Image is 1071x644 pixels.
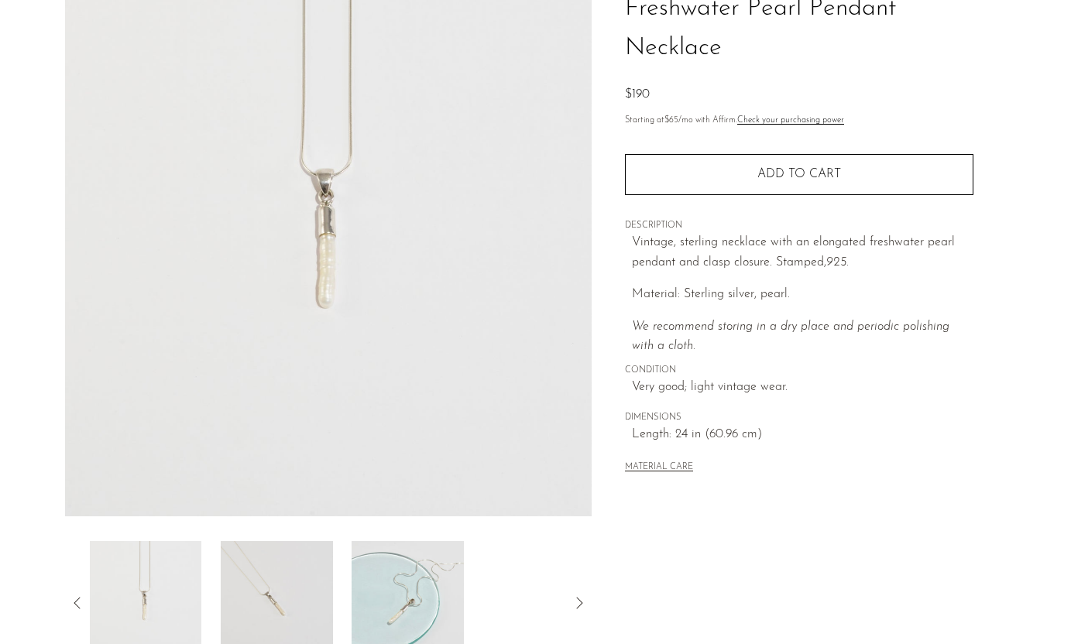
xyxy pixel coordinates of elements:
[625,462,693,474] button: MATERIAL CARE
[826,256,849,269] em: 925.
[664,116,678,125] span: $65
[632,233,973,272] p: Vintage, sterling necklace with an elongated freshwater pearl pendant and clasp closure. Stamped,
[632,320,949,353] i: We recommend storing in a dry place and periodic polishing with a cloth.
[625,114,973,128] p: Starting at /mo with Affirm.
[632,285,973,305] p: Material: Sterling silver, pearl.
[632,425,973,445] span: Length: 24 in (60.96 cm)
[757,168,841,180] span: Add to cart
[625,364,973,378] span: CONDITION
[625,219,973,233] span: DESCRIPTION
[625,154,973,194] button: Add to cart
[625,411,973,425] span: DIMENSIONS
[625,88,650,101] span: $190
[632,378,973,398] span: Very good; light vintage wear.
[737,116,844,125] a: Check your purchasing power - Learn more about Affirm Financing (opens in modal)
